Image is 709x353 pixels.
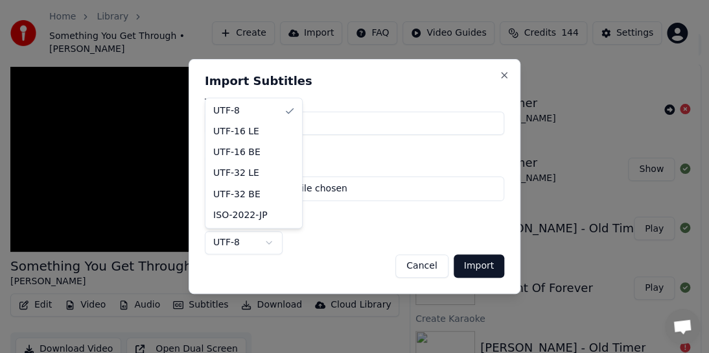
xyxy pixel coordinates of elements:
span: UTF-8 [213,104,240,117]
span: UTF-16 BE [213,146,261,159]
span: UTF-32 LE [213,167,259,180]
span: UTF-16 LE [213,125,259,138]
span: ISO-2022-JP [213,208,268,221]
span: UTF-32 BE [213,188,261,201]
